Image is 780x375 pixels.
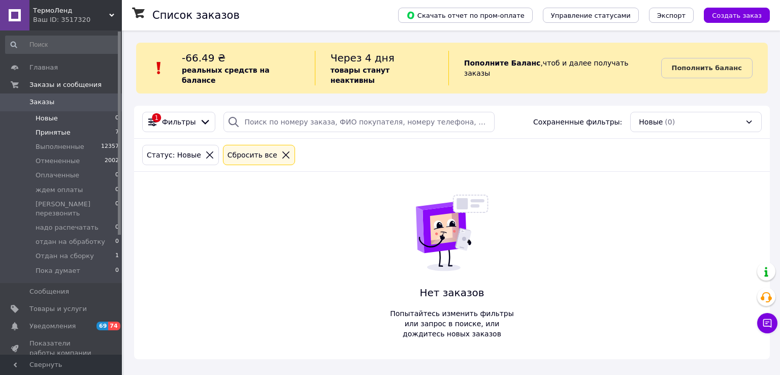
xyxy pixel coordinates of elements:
div: Статус: Новые [145,149,203,161]
input: Поиск по номеру заказа, ФИО покупателя, номеру телефона, Email, номеру накладной [223,112,494,132]
span: Заказы [29,98,54,107]
span: Экспорт [657,12,686,19]
button: Чат с покупателем [757,313,777,333]
span: Отмененные [36,157,80,166]
div: , чтоб и далее получать заказы [448,51,661,85]
span: 0 [115,237,119,246]
span: -66.49 ₴ [182,52,225,64]
span: Попытайтесь изменить фильтры или запрос в поиске, или дождитесь новых заказов [385,308,519,339]
span: Фильтры [162,117,196,127]
img: :exclamation: [151,60,167,76]
span: 74 [108,322,120,330]
span: 7 [115,128,119,137]
a: Пополнить баланс [661,58,753,78]
span: Сохраненные фильтры: [533,117,622,127]
span: Главная [29,63,58,72]
button: Скачать отчет по пром-оплате [398,8,533,23]
span: 0 [115,114,119,123]
span: Принятые [36,128,71,137]
span: ТермоЛенд [33,6,109,15]
span: Выполненные [36,142,84,151]
span: отдан на обработку [36,237,105,246]
div: Ваш ID: 3517320 [33,15,122,24]
span: 0 [115,171,119,180]
span: Уведомления [29,322,76,331]
span: Показатели работы компании [29,339,94,357]
span: 1 [115,252,119,261]
span: 0 [115,200,119,218]
a: Создать заказ [694,11,770,19]
span: Оплаченные [36,171,79,180]
span: [PERSON_NAME] перезвонить [36,200,115,218]
div: Сбросить все [225,149,279,161]
h1: Список заказов [152,9,240,21]
span: 0 [115,266,119,275]
span: ждем оплаты [36,185,83,195]
b: Пополните Баланс [464,59,541,67]
b: Пополнить баланс [672,64,742,72]
span: Пока думает [36,266,80,275]
span: 2002 [105,157,119,166]
span: Скачать отчет по пром-оплате [406,11,525,20]
span: 0 [115,185,119,195]
span: Отдан на сборку [36,252,94,261]
span: 12357 [101,142,119,151]
span: Новые [36,114,58,123]
button: Создать заказ [704,8,770,23]
span: надо распечатать [36,223,99,232]
span: Заказы и сообщения [29,80,102,89]
button: Экспорт [649,8,694,23]
span: Создать заказ [712,12,762,19]
span: 0 [115,223,119,232]
span: (0) [665,118,675,126]
span: Сообщения [29,287,69,296]
span: 69 [96,322,108,330]
b: реальных средств на балансе [182,66,270,84]
span: Управление статусами [551,12,631,19]
input: Поиск [5,36,120,54]
button: Управление статусами [543,8,639,23]
span: Новые [639,117,663,127]
b: товары станут неактивны [331,66,389,84]
span: Нет заказов [385,286,519,300]
span: Через 4 дня [331,52,395,64]
span: Товары и услуги [29,304,87,314]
